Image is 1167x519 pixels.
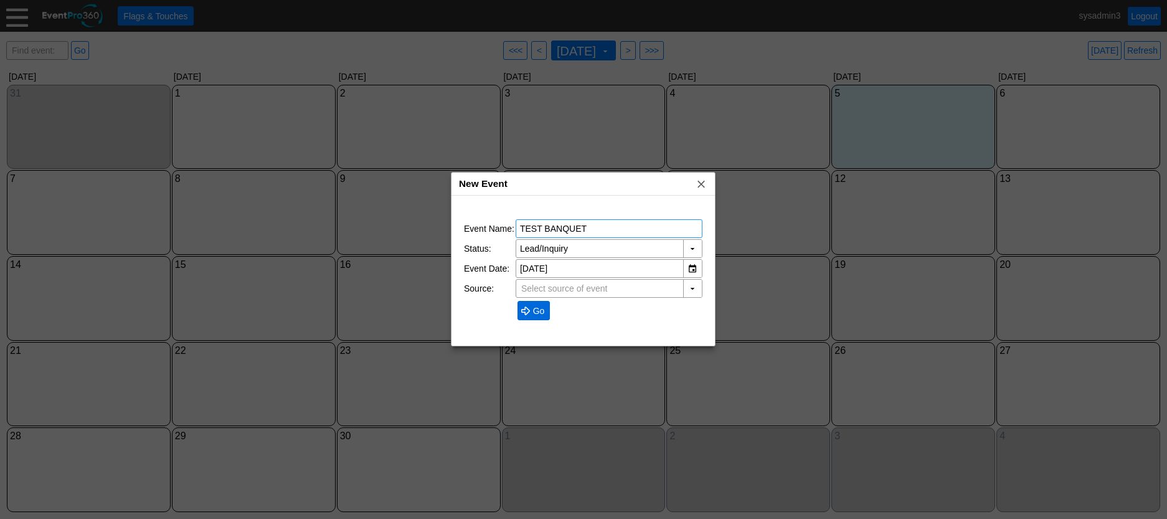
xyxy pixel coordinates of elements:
[521,304,547,317] span: Go
[531,305,547,317] span: Go
[464,279,514,298] td: Source:
[519,280,610,297] span: Select source of event
[464,259,514,278] td: Event Date:
[459,178,508,189] span: New Event
[464,239,514,258] td: Status:
[464,219,514,238] td: Event Name:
